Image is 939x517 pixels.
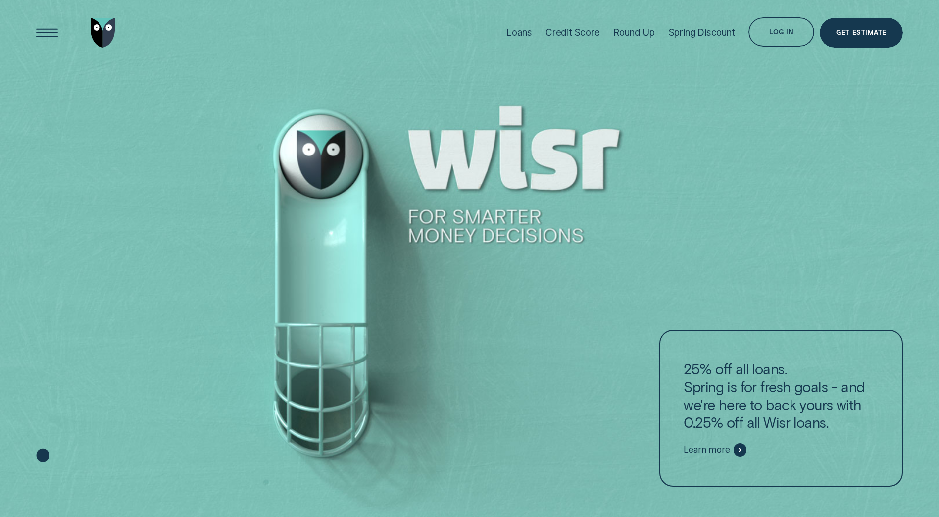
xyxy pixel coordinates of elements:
[545,27,600,38] div: Credit Score
[613,27,655,38] div: Round Up
[506,27,532,38] div: Loans
[659,330,903,486] a: 25% off all loans.Spring is for fresh goals - and we're here to back yours with 0.25% off all Wis...
[684,360,878,431] p: 25% off all loans. Spring is for fresh goals - and we're here to back yours with 0.25% off all Wi...
[684,444,730,455] span: Learn more
[32,18,62,48] button: Open Menu
[748,17,814,47] button: Log in
[669,27,735,38] div: Spring Discount
[820,18,903,48] a: Get Estimate
[91,18,115,48] img: Wisr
